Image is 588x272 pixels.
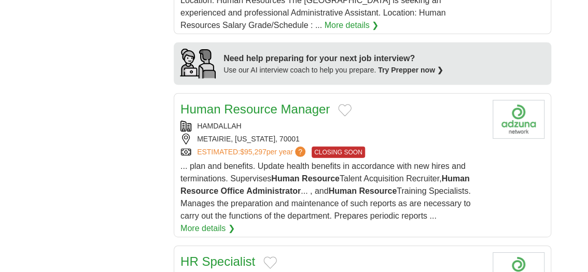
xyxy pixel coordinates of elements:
a: Try Prepper now ❯ [378,66,443,74]
img: Company logo [493,100,544,139]
div: Need help preparing for your next job interview? [223,52,443,65]
div: HAMDALLAH [180,121,484,132]
strong: Resource [302,174,340,183]
span: $95,297 [240,148,267,156]
strong: Office [220,187,244,195]
button: Add to favorite jobs [338,104,352,117]
strong: Human [328,187,356,195]
a: More details ❯ [324,19,379,32]
strong: Resource [180,187,218,195]
span: CLOSING SOON [312,147,365,158]
strong: Administrator [246,187,301,195]
div: Use our AI interview coach to help you prepare. [223,65,443,76]
a: ESTIMATED:$95,297per year? [197,147,307,158]
strong: Human [271,174,299,183]
span: ... plan and benefits. Update health benefits in accordance with new hires and terminations. Supe... [180,162,471,220]
a: More details ❯ [180,222,235,235]
div: METAIRIE, [US_STATE], 70001 [180,134,484,145]
span: ? [295,147,305,157]
strong: Human [441,174,469,183]
button: Add to favorite jobs [263,256,277,269]
a: Human Resource Manager [180,102,330,116]
a: HR Specialist [180,254,255,268]
strong: Resource [359,187,397,195]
